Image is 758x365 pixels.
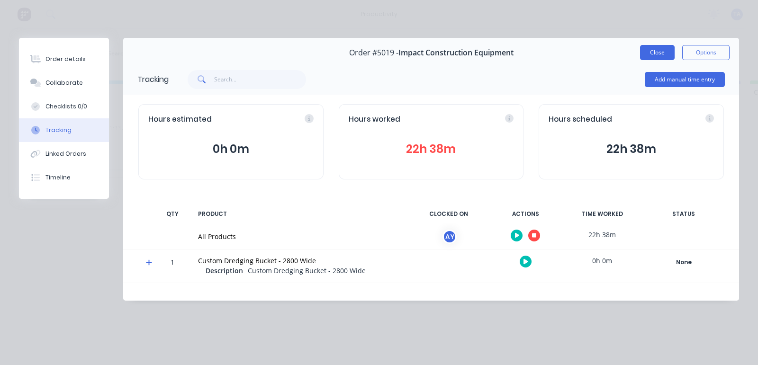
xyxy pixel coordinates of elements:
[45,102,87,111] div: Checklists 0/0
[349,114,400,125] span: Hours worked
[645,72,725,87] button: Add manual time entry
[640,45,675,60] button: Close
[349,140,514,158] button: 22h 38m
[158,204,187,224] div: QTY
[45,79,83,87] div: Collaborate
[198,256,402,266] div: Custom Dredging Bucket - 2800 Wide
[19,166,109,189] button: Timeline
[490,204,561,224] div: ACTIONS
[413,204,484,224] div: CLOCKED ON
[549,114,612,125] span: Hours scheduled
[19,142,109,166] button: Linked Orders
[158,251,187,283] div: 1
[398,48,514,57] span: Impact Construction Equipment
[567,224,638,245] div: 22h 38m
[137,74,169,85] div: Tracking
[349,48,398,57] span: Order #5019 -
[198,231,402,241] div: All Products
[19,71,109,95] button: Collaborate
[19,47,109,71] button: Order details
[214,70,307,89] input: Search...
[45,126,72,134] div: Tracking
[148,114,212,125] span: Hours estimated
[206,266,243,276] span: Description
[567,250,638,271] div: 0h 0m
[45,150,86,158] div: Linked Orders
[45,173,71,182] div: Timeline
[682,45,730,60] button: Options
[248,266,366,275] span: Custom Dredging Bucket - 2800 Wide
[442,230,457,244] div: AY
[45,55,86,63] div: Order details
[643,204,724,224] div: STATUS
[649,256,718,269] button: None
[549,140,714,158] button: 22h 38m
[650,256,718,268] div: None
[19,95,109,118] button: Checklists 0/0
[567,204,638,224] div: TIME WORKED
[148,140,314,158] button: 0h 0m
[19,118,109,142] button: Tracking
[192,204,407,224] div: PRODUCT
